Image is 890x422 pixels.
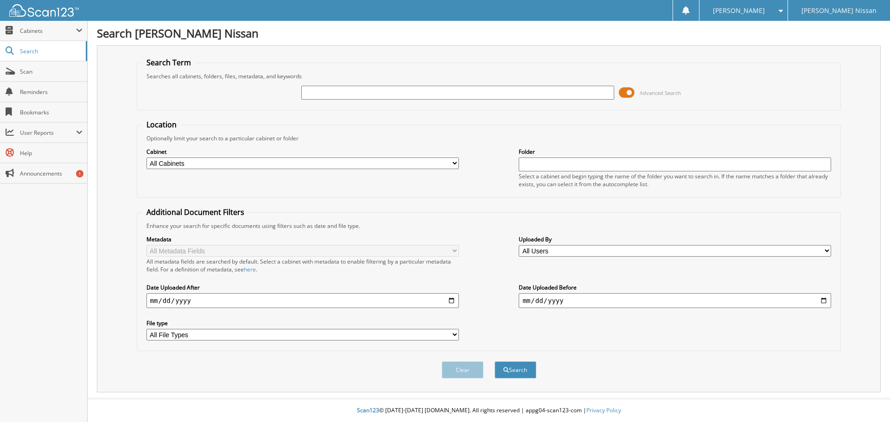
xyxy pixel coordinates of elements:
span: Scan123 [357,406,379,414]
div: All metadata fields are searched by default. Select a cabinet with metadata to enable filtering b... [146,258,459,273]
span: Reminders [20,88,83,96]
label: Uploaded By [519,235,831,243]
div: © [DATE]-[DATE] [DOMAIN_NAME]. All rights reserved | appg04-scan123-com | [88,399,890,422]
input: start [146,293,459,308]
img: scan123-logo-white.svg [9,4,79,17]
span: Search [20,47,81,55]
span: User Reports [20,129,76,137]
span: Cabinets [20,27,76,35]
div: 1 [76,170,83,177]
input: end [519,293,831,308]
div: Searches all cabinets, folders, files, metadata, and keywords [142,72,836,80]
div: Select a cabinet and begin typing the name of the folder you want to search in. If the name match... [519,172,831,188]
button: Search [495,361,536,378]
label: File type [146,319,459,327]
label: Folder [519,148,831,156]
legend: Search Term [142,57,196,68]
span: Scan [20,68,83,76]
span: Advanced Search [640,89,681,96]
span: [PERSON_NAME] [713,8,765,13]
span: Help [20,149,83,157]
a: here [244,265,256,273]
div: Optionally limit your search to a particular cabinet or folder [142,134,836,142]
div: Enhance your search for specific documents using filters such as date and file type. [142,222,836,230]
span: [PERSON_NAME] Nissan [801,8,877,13]
span: Bookmarks [20,108,83,116]
label: Cabinet [146,148,459,156]
span: Announcements [20,170,83,177]
button: Clear [442,361,483,378]
label: Date Uploaded After [146,283,459,291]
legend: Location [142,120,181,130]
label: Metadata [146,235,459,243]
label: Date Uploaded Before [519,283,831,291]
legend: Additional Document Filters [142,207,249,217]
a: Privacy Policy [586,406,621,414]
h1: Search [PERSON_NAME] Nissan [97,25,881,41]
